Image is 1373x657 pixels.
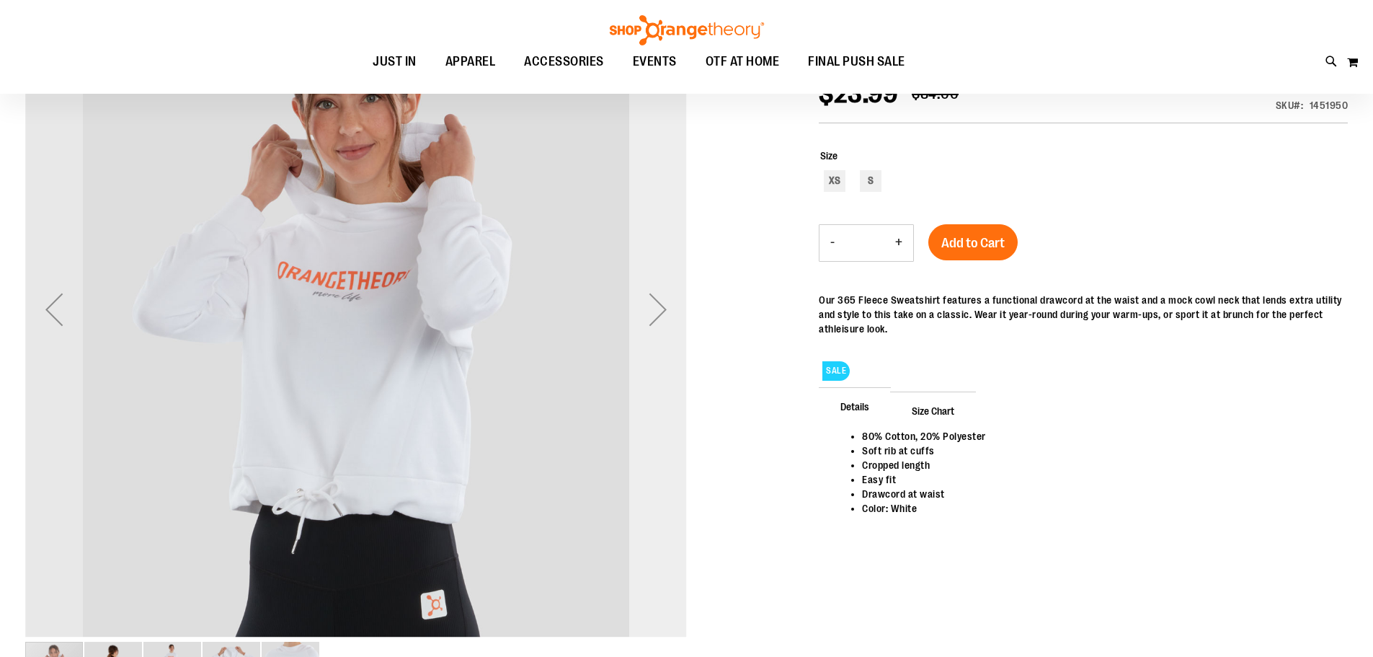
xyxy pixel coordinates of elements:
span: ACCESSORIES [524,45,604,78]
a: APPAREL [431,45,510,79]
img: Shop Orangetheory [608,15,766,45]
span: Add to Cart [941,235,1005,251]
span: Size Chart [890,392,976,429]
div: S [860,170,881,192]
span: EVENTS [633,45,677,78]
button: Add to Cart [928,224,1018,260]
div: 1451950 [1310,98,1348,113]
li: Drawcord at waist [862,487,1333,501]
li: Cropped length [862,458,1333,472]
div: Our 365 Fleece Sweatshirt features a functional drawcord at the waist and a mock cowl neck that l... [819,293,1348,336]
input: Product quantity [845,226,884,260]
button: Decrease product quantity [819,225,845,261]
span: $23.99 [819,79,897,109]
li: Soft rib at cuffs [862,444,1333,458]
span: APPAREL [445,45,496,78]
a: FINAL PUSH SALE [794,45,920,78]
div: XS [824,170,845,192]
span: $84.00 [912,86,959,102]
span: Details [819,387,891,425]
button: Increase product quantity [884,225,913,261]
li: Easy fit [862,472,1333,487]
strong: SKU [1276,100,1304,111]
span: JUST IN [373,45,417,78]
a: JUST IN [358,45,431,79]
span: SALE [822,361,850,381]
span: Size [820,150,837,162]
a: OTF AT HOME [691,45,794,79]
li: Color: White [862,501,1333,516]
span: FINAL PUSH SALE [808,45,905,78]
a: ACCESSORIES [510,45,618,79]
span: OTF AT HOME [706,45,780,78]
a: EVENTS [618,45,691,79]
li: 80% Cotton, 20% Polyester [862,429,1333,444]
